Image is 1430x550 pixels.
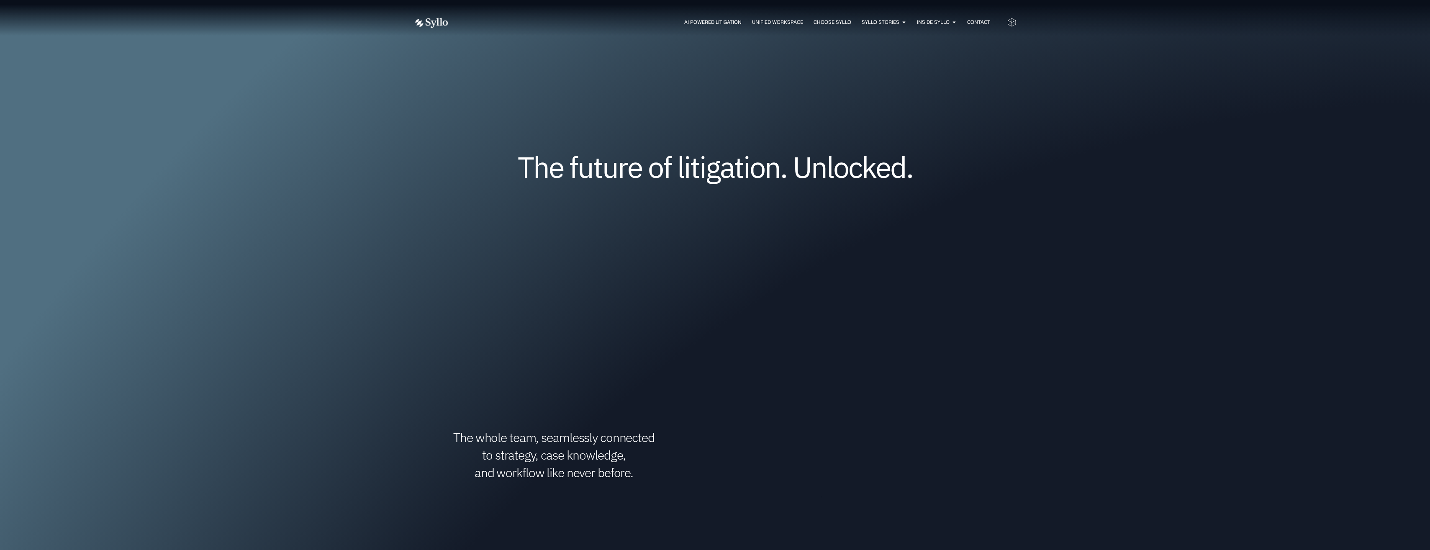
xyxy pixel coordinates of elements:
a: Contact [967,18,990,26]
a: AI Powered Litigation [684,18,742,26]
h1: The future of litigation. Unlocked. [464,153,966,181]
a: Unified Workspace [752,18,803,26]
a: Inside Syllo [917,18,950,26]
a: Choose Syllo [814,18,851,26]
div: Menu Toggle [465,18,990,26]
h1: The whole team, seamlessly connected to strategy, case knowledge, and workflow like never before. [414,429,694,481]
a: Syllo Stories [862,18,899,26]
nav: Menu [465,18,990,26]
img: white logo [414,18,448,28]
